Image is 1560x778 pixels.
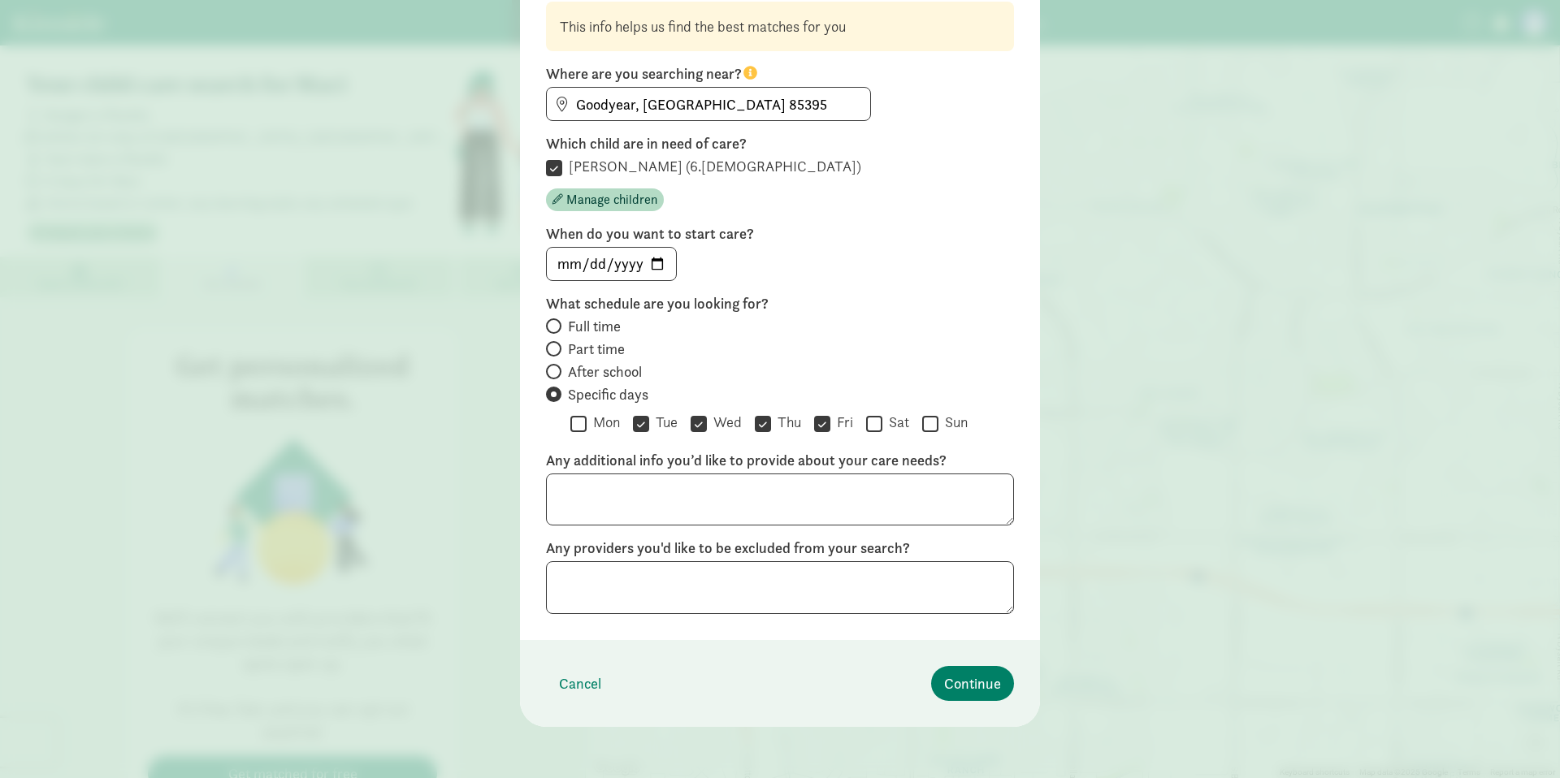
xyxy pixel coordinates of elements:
[546,224,1014,244] label: When do you want to start care?
[938,413,968,432] label: Sun
[566,190,657,210] span: Manage children
[546,294,1014,313] label: What schedule are you looking for?
[944,672,1001,694] span: Continue
[560,15,1000,37] div: This info helps us find the best matches for you
[568,339,625,359] span: Part time
[546,188,664,211] button: Manage children
[546,666,614,701] button: Cancel
[547,88,870,120] input: Find address
[546,451,1014,470] label: Any additional info you’d like to provide about your care needs?
[830,413,853,432] label: Fri
[771,413,801,432] label: Thu
[707,413,742,432] label: Wed
[568,317,621,336] span: Full time
[546,134,1014,153] label: Which child are in need of care?
[562,157,861,176] label: [PERSON_NAME] (6.[DEMOGRAPHIC_DATA])
[931,666,1014,701] button: Continue
[546,64,1014,84] label: Where are you searching near?
[649,413,678,432] label: Tue
[559,672,601,694] span: Cancel
[568,362,642,382] span: After school
[568,385,648,404] span: Specific days
[546,538,1014,558] label: Any providers you'd like to be excluded from your search?
[882,413,909,432] label: Sat
[587,413,620,432] label: Mon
